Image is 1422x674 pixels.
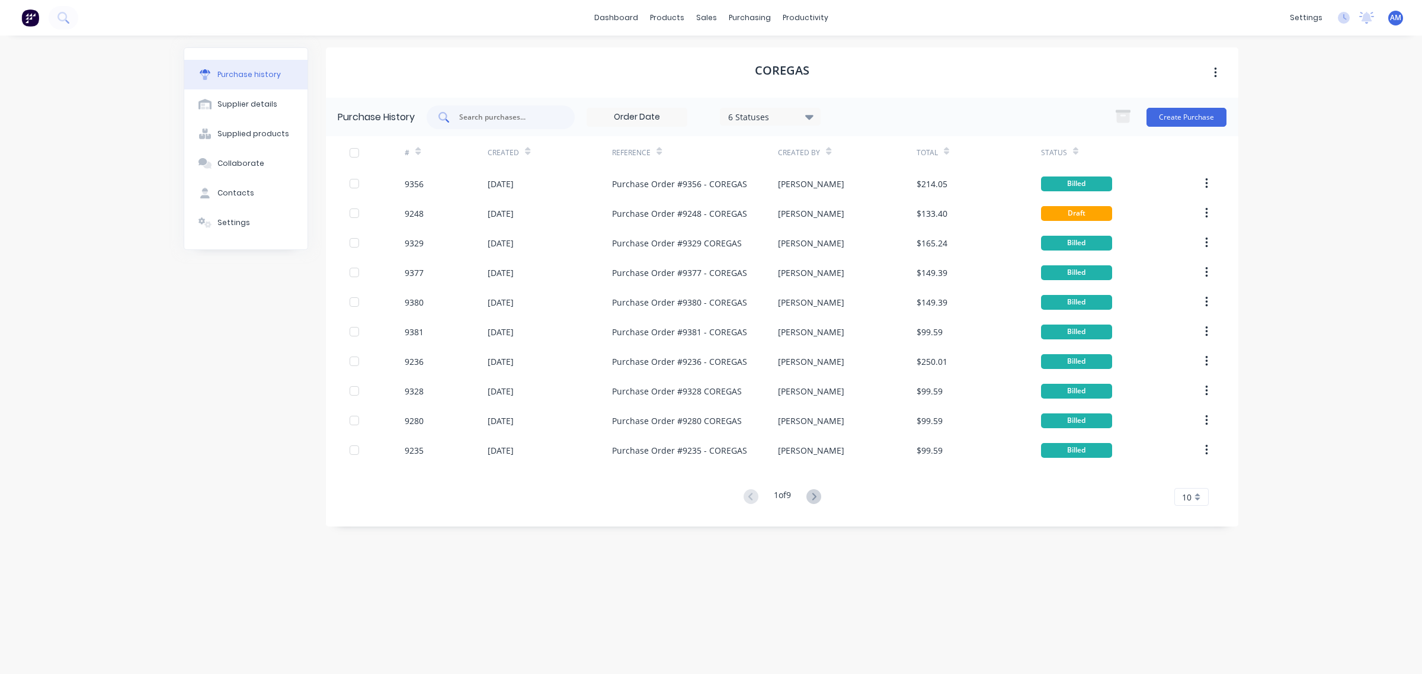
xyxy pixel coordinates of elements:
[612,237,742,249] div: Purchase Order #9329 COREGAS
[217,69,281,80] div: Purchase history
[917,355,947,368] div: $250.01
[917,415,943,427] div: $99.59
[612,267,747,279] div: Purchase Order #9377 - COREGAS
[184,60,308,89] button: Purchase history
[217,217,250,228] div: Settings
[405,207,424,220] div: 9248
[917,207,947,220] div: $133.40
[917,385,943,397] div: $99.59
[917,178,947,190] div: $214.05
[488,267,514,279] div: [DATE]
[588,9,644,27] a: dashboard
[917,444,943,457] div: $99.59
[488,296,514,309] div: [DATE]
[405,267,424,279] div: 9377
[338,110,415,124] div: Purchase History
[612,385,742,397] div: Purchase Order #9328 COREGAS
[488,355,514,368] div: [DATE]
[1390,12,1401,23] span: AM
[612,178,747,190] div: Purchase Order #9356 - COREGAS
[488,326,514,338] div: [DATE]
[723,9,777,27] div: purchasing
[405,147,409,158] div: #
[612,415,742,427] div: Purchase Order #9280 COREGAS
[1041,325,1112,339] div: Billed
[612,147,651,158] div: Reference
[405,355,424,368] div: 9236
[217,188,254,198] div: Contacts
[405,444,424,457] div: 9235
[21,9,39,27] img: Factory
[1041,384,1112,399] div: Billed
[778,355,844,368] div: [PERSON_NAME]
[488,237,514,249] div: [DATE]
[917,267,947,279] div: $149.39
[587,108,687,126] input: Order Date
[778,385,844,397] div: [PERSON_NAME]
[217,129,289,139] div: Supplied products
[458,111,556,123] input: Search purchases...
[1041,443,1112,458] div: Billed
[1041,206,1112,221] div: Draft
[778,326,844,338] div: [PERSON_NAME]
[488,444,514,457] div: [DATE]
[778,178,844,190] div: [PERSON_NAME]
[778,296,844,309] div: [PERSON_NAME]
[778,207,844,220] div: [PERSON_NAME]
[1041,147,1067,158] div: Status
[755,63,809,78] h1: COREGAS
[778,267,844,279] div: [PERSON_NAME]
[184,119,308,149] button: Supplied products
[1041,176,1112,191] div: Billed
[612,207,747,220] div: Purchase Order #9248 - COREGAS
[217,99,277,110] div: Supplier details
[778,147,820,158] div: Created By
[644,9,690,27] div: products
[777,9,834,27] div: productivity
[917,326,943,338] div: $99.59
[405,178,424,190] div: 9356
[488,178,514,190] div: [DATE]
[1041,265,1112,280] div: Billed
[1041,413,1112,428] div: Billed
[917,296,947,309] div: $149.39
[488,207,514,220] div: [DATE]
[612,296,747,309] div: Purchase Order #9380 - COREGAS
[488,415,514,427] div: [DATE]
[184,208,308,237] button: Settings
[1041,236,1112,251] div: Billed
[728,110,813,123] div: 6 Statuses
[1284,9,1328,27] div: settings
[917,237,947,249] div: $165.24
[1041,354,1112,369] div: Billed
[405,326,424,338] div: 9381
[184,89,308,119] button: Supplier details
[1182,491,1192,503] span: 10
[405,385,424,397] div: 9328
[917,147,938,158] div: Total
[184,149,308,178] button: Collaborate
[405,296,424,309] div: 9380
[612,355,747,368] div: Purchase Order #9236 - COREGAS
[184,178,308,208] button: Contacts
[778,444,844,457] div: [PERSON_NAME]
[774,489,791,506] div: 1 of 9
[217,158,264,169] div: Collaborate
[488,385,514,397] div: [DATE]
[1146,108,1226,127] button: Create Purchase
[405,415,424,427] div: 9280
[690,9,723,27] div: sales
[1041,295,1112,310] div: Billed
[488,147,519,158] div: Created
[612,326,747,338] div: Purchase Order #9381 - COREGAS
[612,444,747,457] div: Purchase Order #9235 - COREGAS
[778,237,844,249] div: [PERSON_NAME]
[778,415,844,427] div: [PERSON_NAME]
[405,237,424,249] div: 9329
